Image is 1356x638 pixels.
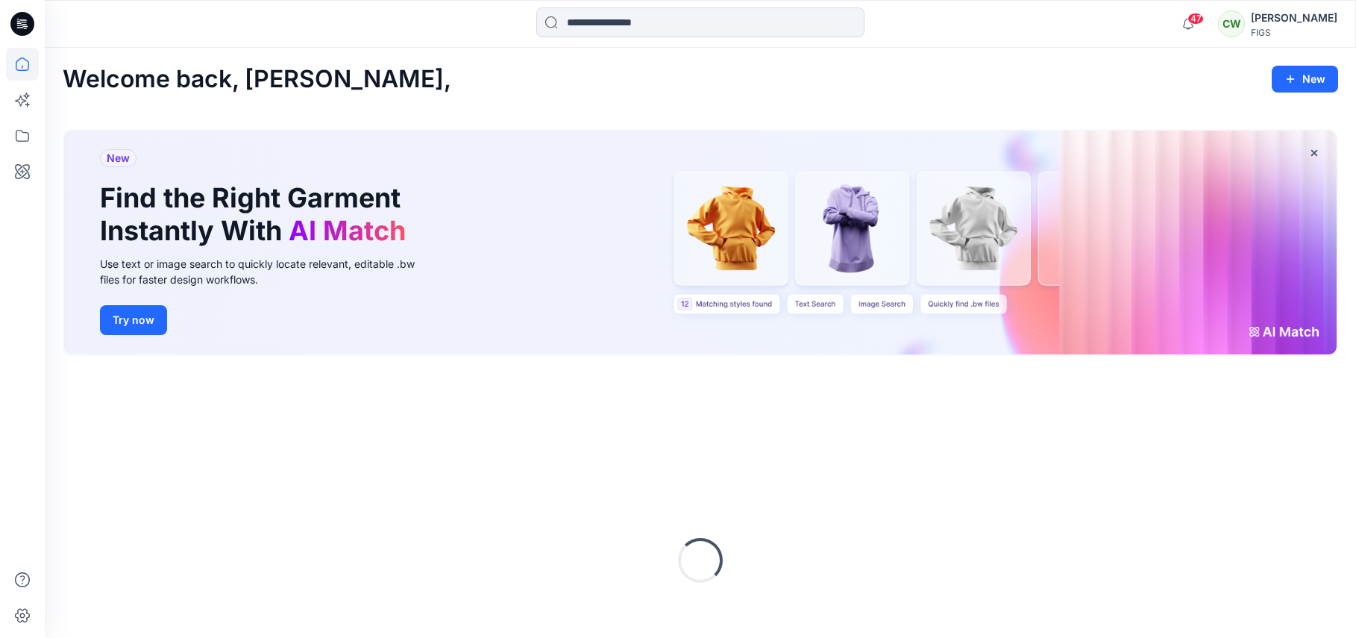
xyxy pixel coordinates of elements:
span: AI Match [289,214,406,247]
div: CW [1218,10,1245,37]
h1: Find the Right Garment Instantly With [100,182,413,246]
button: New [1272,66,1338,93]
div: [PERSON_NAME] [1251,9,1337,27]
div: Use text or image search to quickly locate relevant, editable .bw files for faster design workflows. [100,256,436,287]
button: Try now [100,305,167,335]
h2: Welcome back, [PERSON_NAME], [63,66,451,93]
span: New [107,149,130,167]
span: 47 [1187,13,1204,25]
div: FIGS [1251,27,1337,38]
